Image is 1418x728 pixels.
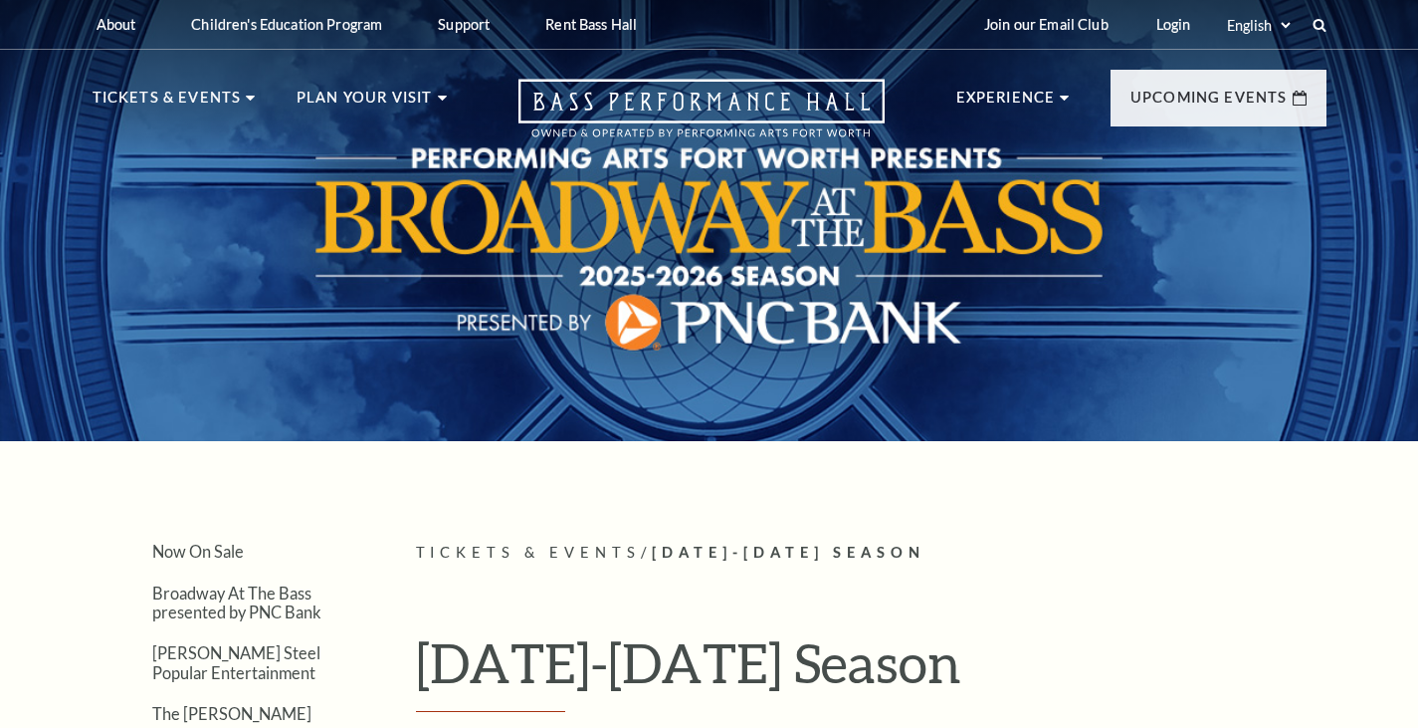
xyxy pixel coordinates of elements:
[416,630,1326,712] h1: [DATE]-[DATE] Season
[152,704,311,723] a: The [PERSON_NAME]
[652,544,925,561] span: [DATE]-[DATE] Season
[1130,86,1288,121] p: Upcoming Events
[152,542,244,561] a: Now On Sale
[297,86,433,121] p: Plan Your Visit
[152,584,321,621] a: Broadway At The Bass presented by PNC Bank
[191,16,382,33] p: Children's Education Program
[97,16,136,33] p: About
[438,16,490,33] p: Support
[93,86,242,121] p: Tickets & Events
[956,86,1056,121] p: Experience
[1223,16,1294,35] select: Select:
[152,643,320,681] a: [PERSON_NAME] Steel Popular Entertainment
[416,541,1326,566] p: /
[416,544,642,561] span: Tickets & Events
[545,16,637,33] p: Rent Bass Hall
